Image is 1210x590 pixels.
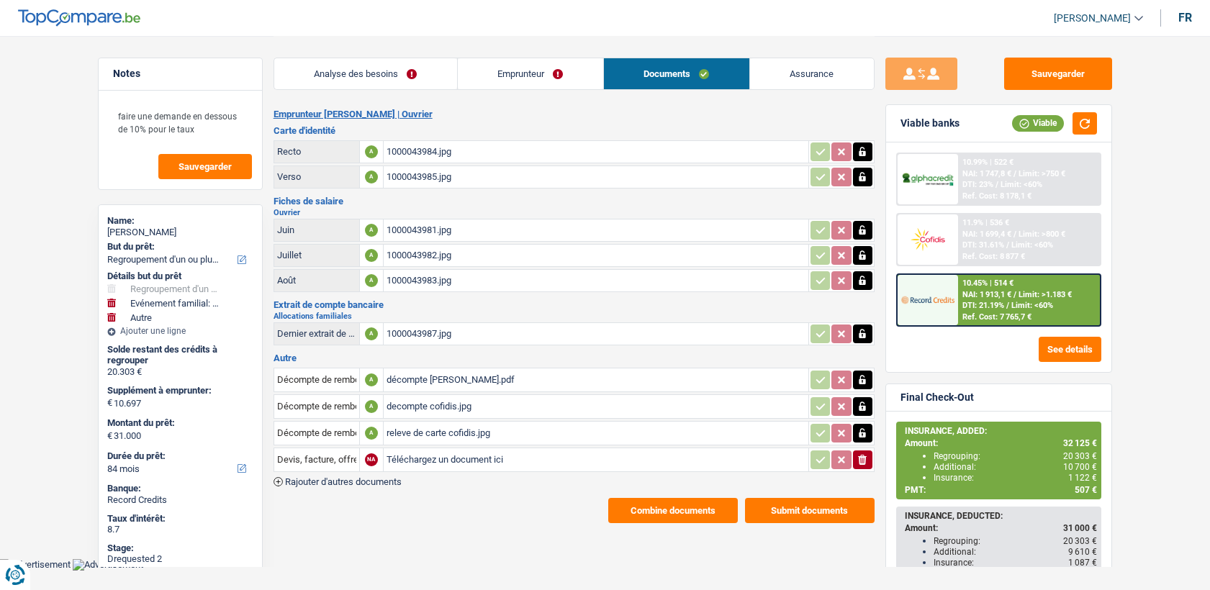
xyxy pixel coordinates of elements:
div: A [365,400,378,413]
div: Dernier extrait de compte pour vos allocations familiales [277,328,356,339]
div: Regrouping: [934,536,1097,546]
span: / [1006,240,1009,250]
div: Taux d'intérêt: [107,513,253,525]
span: / [1013,230,1016,239]
h3: Carte d'identité [274,126,875,135]
div: Additional: [934,462,1097,472]
div: A [365,373,378,386]
button: Submit documents [745,498,875,523]
div: Name: [107,215,253,227]
span: 31 000 € [1063,523,1097,533]
span: / [1006,301,1009,310]
span: DTI: 21.19% [962,301,1004,310]
div: Ajouter une ligne [107,326,253,336]
div: 20.303 € [107,366,253,378]
img: Cofidis [901,226,954,253]
button: Combine documents [608,498,738,523]
div: Août [277,275,356,286]
a: Assurance [750,58,874,89]
img: Record Credits [901,286,954,313]
h2: Emprunteur [PERSON_NAME] | Ouvrier [274,109,875,120]
span: Limit: <60% [1011,301,1053,310]
div: Viable [1012,115,1064,131]
span: Sauvegarder [179,162,232,171]
div: 1000043983.jpg [387,270,805,291]
div: A [365,145,378,158]
h3: Extrait de compte bancaire [274,300,875,309]
div: Stage: [107,543,253,554]
div: Amount: [905,523,1097,533]
span: 507 € [1075,485,1097,495]
div: Banque: [107,483,253,494]
span: 20 303 € [1063,451,1097,461]
div: Détails but du prêt [107,271,253,282]
span: 1 122 € [1068,473,1097,483]
div: Recto [277,146,356,157]
div: 11.9% | 536 € [962,218,1009,227]
h5: Notes [113,68,248,80]
img: TopCompare Logo [18,9,140,27]
div: Ref. Cost: 7 765,7 € [962,312,1031,322]
div: Juillet [277,250,356,260]
span: DTI: 31.61% [962,240,1004,250]
div: A [365,171,378,183]
h3: Autre [274,353,875,363]
a: Analyse des besoins [274,58,457,89]
span: Limit: >1.183 € [1019,290,1072,299]
div: A [365,274,378,287]
div: fr [1178,11,1192,24]
button: See details [1039,337,1101,362]
div: 10.45% | 514 € [962,278,1013,288]
div: Solde restant des crédits à regrouper [107,344,253,366]
div: A [365,427,378,440]
div: 8.7 [107,524,253,535]
label: Durée du prêt: [107,450,250,462]
div: Verso [277,171,356,182]
img: Advertisement [73,559,143,571]
div: 10.99% | 522 € [962,158,1013,167]
button: Sauvegarder [1004,58,1112,90]
span: 20 303 € [1063,536,1097,546]
div: 1000043981.jpg [387,219,805,241]
h2: Allocations familiales [274,312,875,320]
a: [PERSON_NAME] [1042,6,1143,30]
div: Insurance: [934,558,1097,568]
div: Insurance: [934,473,1097,483]
div: Viable banks [900,117,960,130]
button: Rajouter d'autres documents [274,477,402,486]
div: Record Credits [107,494,253,506]
img: AlphaCredit [901,171,954,188]
div: 1000043984.jpg [387,141,805,163]
span: Limit: >750 € [1019,169,1065,178]
h2: Ouvrier [274,209,875,217]
span: Limit: <60% [1011,240,1053,250]
span: DTI: 23% [962,180,993,189]
span: NAI: 1 747,8 € [962,169,1011,178]
div: Drequested 2 [107,553,253,565]
div: Ref. Cost: 8 178,1 € [962,191,1031,201]
button: Sauvegarder [158,154,252,179]
span: 1 087 € [1068,558,1097,568]
div: [PERSON_NAME] [107,227,253,238]
div: PMT: [905,485,1097,495]
div: A [365,249,378,262]
label: Montant du prêt: [107,417,250,429]
div: 1000043987.jpg [387,323,805,345]
span: NAI: 1 913,1 € [962,290,1011,299]
div: Regrouping: [934,451,1097,461]
div: A [365,224,378,237]
div: 1000043985.jpg [387,166,805,188]
div: Ref. Cost: 8 877 € [962,252,1025,261]
span: € [107,430,112,442]
div: INSURANCE, DEDUCTED: [905,511,1097,521]
label: Supplément à emprunter: [107,385,250,396]
div: 1000043982.jpg [387,245,805,266]
div: decompte cofidis.jpg [387,396,805,417]
div: décompte [PERSON_NAME].pdf [387,369,805,391]
span: / [1013,169,1016,178]
span: NAI: 1 699,4 € [962,230,1011,239]
div: A [365,327,378,340]
div: NA [365,453,378,466]
span: Limit: >800 € [1019,230,1065,239]
a: Emprunteur [458,58,603,89]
